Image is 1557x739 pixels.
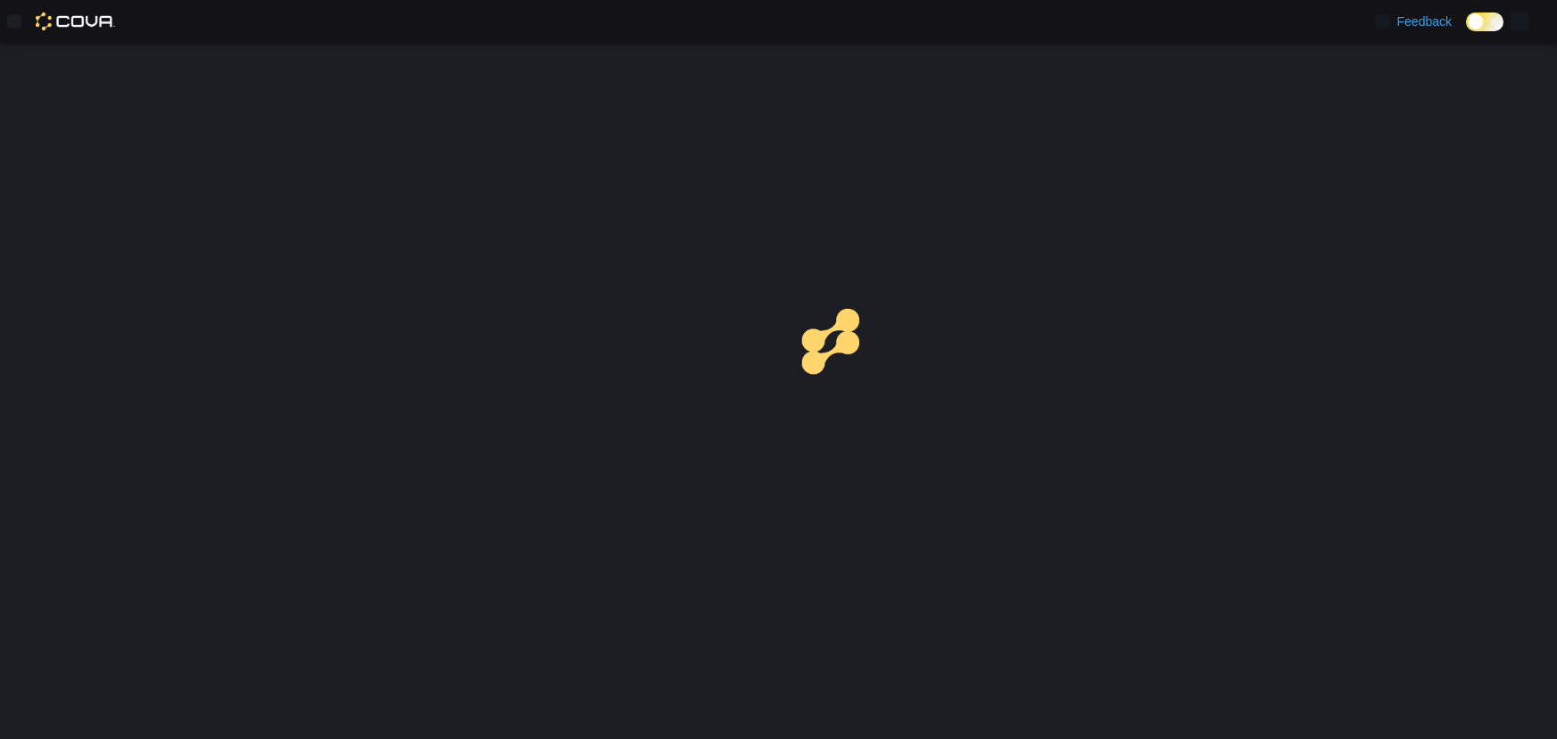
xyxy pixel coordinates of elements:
img: Cova [36,12,115,30]
img: cova-loader [779,295,913,429]
span: Feedback [1397,12,1452,30]
input: Dark Mode [1466,12,1503,31]
a: Feedback [1369,4,1459,39]
span: Dark Mode [1466,31,1467,32]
